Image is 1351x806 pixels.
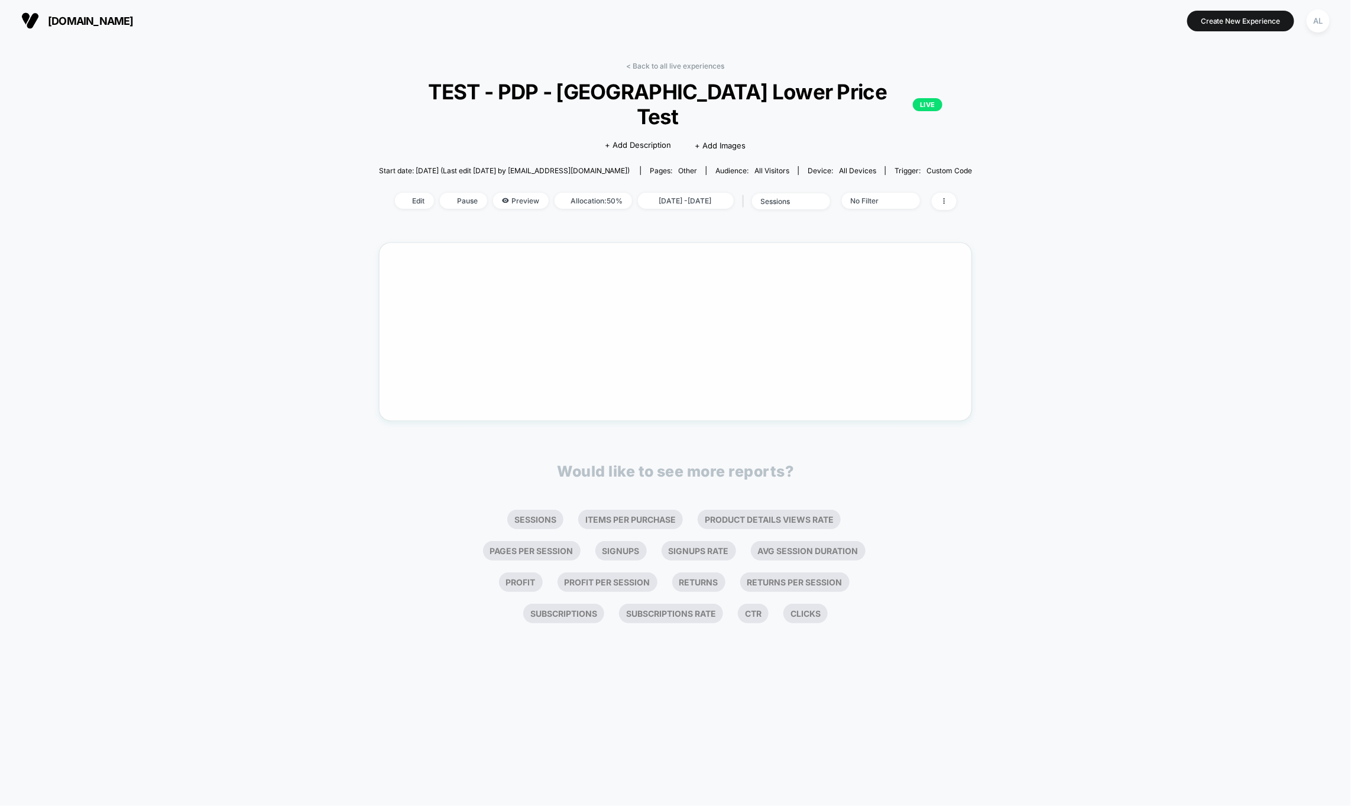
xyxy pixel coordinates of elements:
span: Pause [440,193,487,209]
li: Product Details Views Rate [698,510,841,529]
p: Would like to see more reports? [558,462,794,480]
p: LIVE [913,98,942,111]
div: No Filter [851,196,898,205]
span: Device: [798,166,885,175]
span: + Add Images [695,141,746,150]
div: sessions [761,197,808,206]
li: Items Per Purchase [578,510,683,529]
li: Profit Per Session [558,572,657,592]
li: Signups [595,541,647,561]
li: Clicks [783,604,828,623]
span: + Add Description [605,140,672,151]
button: [DOMAIN_NAME] [18,11,137,30]
span: [DATE] - [DATE] [638,193,734,209]
div: Pages: [650,166,697,175]
div: Trigger: [895,166,972,175]
span: | [740,193,752,210]
li: Returns Per Session [740,572,850,592]
span: Custom Code [926,166,972,175]
div: AL [1307,9,1330,33]
span: Edit [395,193,434,209]
li: Ctr [738,604,769,623]
li: Sessions [507,510,563,529]
span: TEST - PDP - [GEOGRAPHIC_DATA] Lower Price Test [409,79,942,129]
span: Preview [493,193,549,209]
span: Allocation: 50% [555,193,632,209]
li: Avg Session Duration [751,541,866,561]
span: [DOMAIN_NAME] [48,15,134,27]
img: Visually logo [21,12,39,30]
li: Profit [499,572,543,592]
span: all devices [839,166,876,175]
button: AL [1303,9,1333,33]
button: Create New Experience [1187,11,1294,31]
span: other [678,166,697,175]
a: < Back to all live experiences [627,61,725,70]
li: Subscriptions [523,604,604,623]
li: Subscriptions Rate [619,604,723,623]
span: All Visitors [754,166,789,175]
li: Signups Rate [662,541,736,561]
li: Returns [672,572,725,592]
li: Pages Per Session [483,541,581,561]
div: Audience: [715,166,789,175]
span: Start date: [DATE] (Last edit [DATE] by [EMAIL_ADDRESS][DOMAIN_NAME]) [379,166,630,175]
